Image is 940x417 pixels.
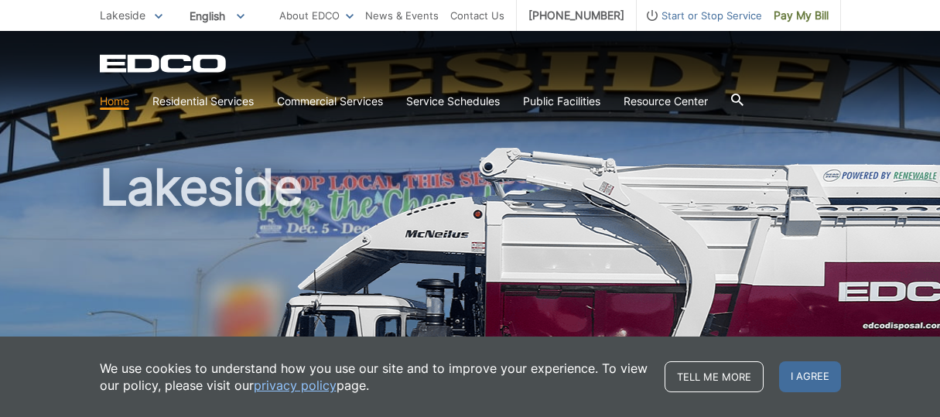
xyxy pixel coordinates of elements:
span: Pay My Bill [774,7,829,24]
span: I agree [779,361,841,392]
span: English [178,3,256,29]
a: privacy policy [254,377,337,394]
a: Public Facilities [523,93,600,110]
a: News & Events [365,7,439,24]
a: Resource Center [624,93,708,110]
p: We use cookies to understand how you use our site and to improve your experience. To view our pol... [100,360,649,394]
a: Commercial Services [277,93,383,110]
a: Contact Us [450,7,504,24]
a: Service Schedules [406,93,500,110]
a: About EDCO [279,7,354,24]
span: Lakeside [100,9,145,22]
a: Home [100,93,129,110]
a: Residential Services [152,93,254,110]
a: EDCD logo. Return to the homepage. [100,54,228,73]
a: Tell me more [665,361,764,392]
